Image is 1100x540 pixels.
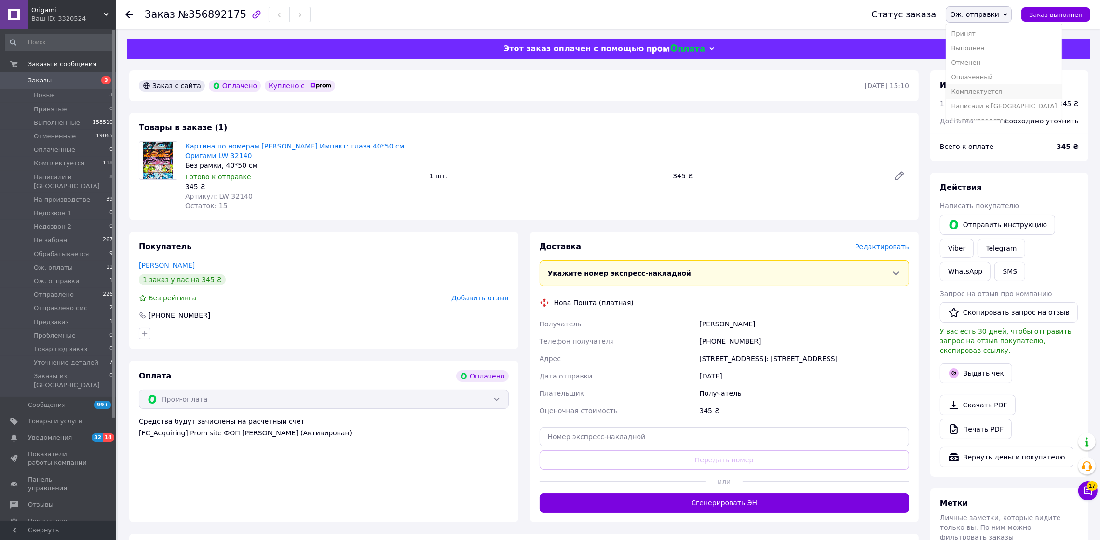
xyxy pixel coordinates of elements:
span: Итого [940,81,965,90]
span: Доставка [540,242,582,251]
span: Всего к оплате [940,143,993,150]
span: 226 [103,290,113,299]
button: Отправить инструкцию [940,215,1055,235]
li: Принят [946,27,1061,41]
span: Origami [31,6,104,14]
a: Viber [940,239,974,258]
span: Отзывы [28,500,54,509]
span: или [706,477,743,486]
time: [DATE] 15:10 [865,82,909,90]
span: 3 [101,76,111,84]
div: 345 ₴ [1059,99,1079,108]
span: Плательщик [540,390,584,397]
span: Дата отправки [540,372,593,380]
a: [PERSON_NAME] [139,261,195,269]
span: 0 [109,345,113,353]
div: 345 ₴ [697,402,911,419]
span: Метки [940,499,968,508]
span: 11 [106,263,113,272]
span: Товар под заказ [34,345,87,353]
span: Написали в [GEOGRAPHIC_DATA] [34,173,109,190]
span: Укажите номер экспресс-накладной [548,270,692,277]
li: Написали в [GEOGRAPHIC_DATA] [946,99,1061,113]
span: 99+ [94,401,111,409]
span: Заказы и сообщения [28,60,96,68]
span: Товары в заказе (1) [139,123,227,132]
span: №356892175 [178,9,246,20]
div: Ваш ID: 3320524 [31,14,116,23]
a: Картина по номерам [PERSON_NAME] Импакт: глаза 40*50 см Оригами LW 32140 [185,142,404,160]
span: Уточнение деталей [34,358,98,367]
a: Редактировать [890,166,909,186]
div: Необходимо уточнить [994,110,1085,132]
div: Заказ с сайта [139,80,205,92]
span: Запрос на отзыв про компанию [940,290,1052,297]
span: Адрес [540,355,561,363]
span: Телефон получателя [540,337,614,345]
div: [STREET_ADDRESS]: [STREET_ADDRESS] [697,350,911,367]
span: Покупатели [28,517,68,526]
li: Отменен [946,55,1061,70]
a: WhatsApp [940,262,991,281]
span: Отправлено [34,290,74,299]
b: 345 ₴ [1057,143,1079,150]
span: 0 [109,331,113,340]
span: Отмененные [34,132,76,141]
span: 14 [103,433,114,442]
div: Вернуться назад [125,10,133,19]
div: [FC_Acquiring] Prom site ФОП [PERSON_NAME] (Активирован) [139,428,509,438]
span: Доставка [940,117,973,125]
span: Новые [34,91,55,100]
li: На производстве [946,113,1061,128]
div: Средства будут зачислены на расчетный счет [139,417,509,438]
span: Добавить отзыв [451,294,508,302]
span: Уведомления [28,433,72,442]
span: Сообщения [28,401,66,409]
span: Остаток: 15 [185,202,228,210]
button: Вернуть деньги покупателю [940,447,1073,467]
span: Заказы из [GEOGRAPHIC_DATA] [34,372,109,389]
span: Покупатель [139,242,191,251]
span: 2 [109,304,113,312]
a: Скачать PDF [940,395,1016,415]
div: Статус заказа [872,10,937,19]
span: Оплата [139,371,171,380]
span: 1 товар [940,100,967,108]
span: Не забран [34,236,68,244]
img: Картина по номерам Геншин Импакт: глаза 40*50 см Оригами LW 32140 [143,142,173,179]
span: Заказ выполнен [1029,11,1083,18]
span: 158510 [93,119,113,127]
span: 267 [103,236,113,244]
span: 3 [109,91,113,100]
span: 0 [109,372,113,389]
li: Выполнен [946,41,1061,55]
span: Редактировать [855,243,909,251]
span: Этот заказ оплачен с помощью [503,44,644,53]
div: [PHONE_NUMBER] [697,333,911,350]
span: 19065 [96,132,113,141]
button: Сгенерировать ЭН [540,493,910,513]
span: Отправлено смс [34,304,87,312]
span: 1 [109,277,113,285]
span: 7 [109,358,113,367]
button: SMS [994,262,1025,281]
div: 1 шт. [425,169,669,183]
span: 1 [109,318,113,326]
div: [PERSON_NAME] [697,315,911,333]
span: Предзаказ [34,318,69,326]
img: evopay logo [647,44,705,54]
span: 0 [109,222,113,231]
span: 32 [92,433,103,442]
span: Оплаченные [34,146,75,154]
span: Панель управления [28,475,89,493]
span: 17 [1087,479,1098,489]
span: Получатель [540,320,582,328]
span: Заказ [145,9,175,20]
div: [PHONE_NUMBER] [148,310,211,320]
span: Выполненные [34,119,80,127]
button: Выдать чек [940,363,1012,383]
div: Нова Пошта (платная) [552,298,636,308]
button: Заказ выполнен [1021,7,1090,22]
span: 0 [109,105,113,114]
div: 1 заказ у вас на 345 ₴ [139,274,226,285]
